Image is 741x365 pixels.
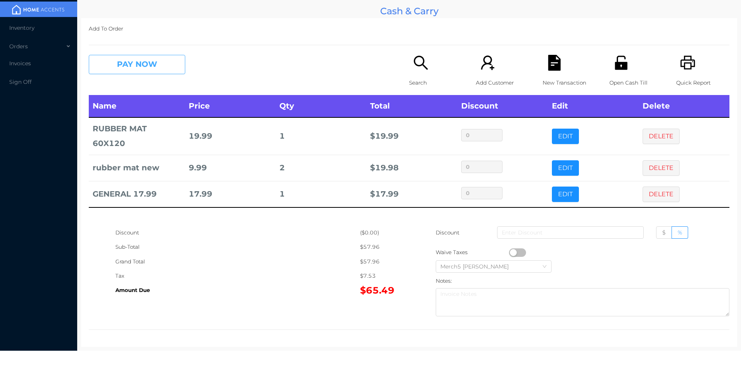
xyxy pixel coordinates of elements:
td: $ 17.99 [366,181,457,207]
div: $57.96 [360,255,409,269]
p: Quick Report [676,76,729,90]
p: Discount [436,226,460,240]
div: ($0.00) [360,226,409,240]
button: EDIT [552,187,579,202]
td: 9.99 [185,155,276,181]
input: Enter Discount [497,226,644,239]
td: rubber mat new [89,155,185,181]
th: Edit [548,95,639,117]
i: icon: unlock [613,55,629,71]
div: 2 [279,161,362,175]
th: Delete [639,95,729,117]
div: Merch5 Lawrence [440,261,516,272]
span: Sign Off [9,78,32,85]
th: Qty [276,95,366,117]
div: 1 [279,129,362,143]
div: $65.49 [360,283,409,297]
p: Add To Order [89,22,729,36]
i: icon: user-add [480,55,496,71]
button: DELETE [643,160,680,176]
button: EDIT [552,160,579,176]
th: Total [366,95,457,117]
i: icon: file-text [546,55,562,71]
button: EDIT [552,129,579,144]
div: Tax [115,269,360,283]
div: $57.96 [360,240,409,254]
p: Search [409,76,462,90]
td: $ 19.98 [366,155,457,181]
i: icon: down [542,264,547,270]
button: DELETE [643,129,680,144]
div: Discount [115,226,360,240]
div: Amount Due [115,283,360,297]
span: Invoices [9,60,31,67]
img: mainBanner [9,4,67,15]
th: Price [185,95,276,117]
td: 19.99 [185,117,276,154]
i: icon: printer [680,55,696,71]
div: Sub-Total [115,240,360,254]
div: Cash & Carry [81,4,737,18]
td: 17.99 [185,181,276,207]
span: Inventory [9,24,34,31]
div: Waive Taxes [436,245,509,260]
td: RUBBER MAT 60X120 [89,117,185,154]
p: New Transaction [543,76,596,90]
div: 1 [279,187,362,201]
p: Add Customer [476,76,529,90]
button: DELETE [643,187,680,202]
td: $ 19.99 [366,117,457,154]
div: $7.53 [360,269,409,283]
div: Grand Total [115,255,360,269]
button: PAY NOW [89,55,185,74]
p: Open Cash Till [609,76,663,90]
label: Notes: [436,278,452,284]
i: icon: search [413,55,429,71]
td: GENERAL 17.99 [89,181,185,207]
th: Name [89,95,185,117]
span: % [678,229,682,236]
th: Discount [457,95,548,117]
span: $ [662,229,666,236]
